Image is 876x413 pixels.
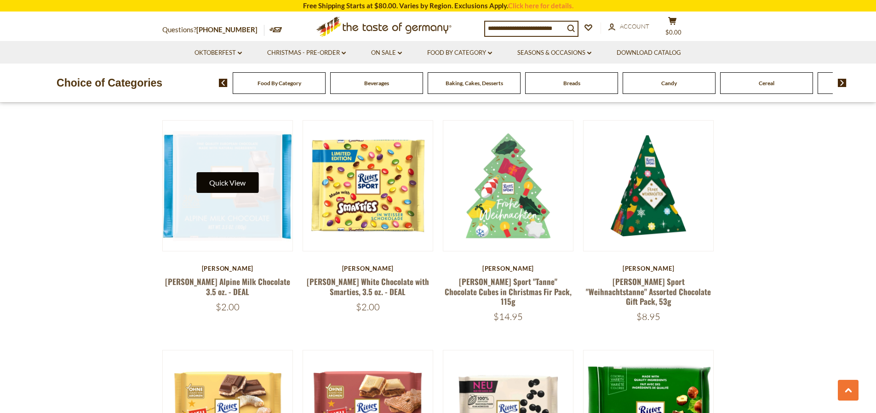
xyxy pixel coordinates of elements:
[196,25,258,34] a: [PHONE_NUMBER]
[665,29,681,36] span: $0.00
[356,301,380,313] span: $2.00
[267,48,346,58] a: Christmas - PRE-ORDER
[583,265,714,272] div: [PERSON_NAME]
[661,80,677,87] a: Candy
[443,265,574,272] div: [PERSON_NAME]
[446,80,503,87] a: Baking, Cakes, Desserts
[427,48,492,58] a: Food By Category
[303,265,434,272] div: [PERSON_NAME]
[364,80,389,87] a: Beverages
[163,121,293,251] img: Ritter
[659,17,687,40] button: $0.00
[162,265,293,272] div: [PERSON_NAME]
[371,48,402,58] a: On Sale
[517,48,591,58] a: Seasons & Occasions
[445,276,572,307] a: [PERSON_NAME] Sport "Tanne" Chocolate Cubes in Christmas Fir Pack, 115g
[586,276,711,307] a: [PERSON_NAME] Sport "Weihnachtstanne" Assorted Chocolate Gift Pack, 53g
[608,22,649,32] a: Account
[216,301,240,313] span: $2.00
[258,80,301,87] a: Food By Category
[584,121,714,251] img: Ritter
[443,121,573,251] img: Ritter
[636,311,660,322] span: $8.95
[219,79,228,87] img: previous arrow
[196,172,258,193] button: Quick View
[162,24,264,36] p: Questions?
[617,48,681,58] a: Download Catalog
[620,23,649,30] span: Account
[307,276,429,297] a: [PERSON_NAME] White Chocolate with Smarties, 3.5 oz. - DEAL
[165,276,290,297] a: [PERSON_NAME] Alpine Milk Chocolate 3.5 oz. - DEAL
[493,311,523,322] span: $14.95
[838,79,847,87] img: next arrow
[563,80,580,87] a: Breads
[303,121,433,251] img: Ritter
[508,1,573,10] a: Click here for details.
[759,80,774,87] a: Cereal
[195,48,242,58] a: Oktoberfest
